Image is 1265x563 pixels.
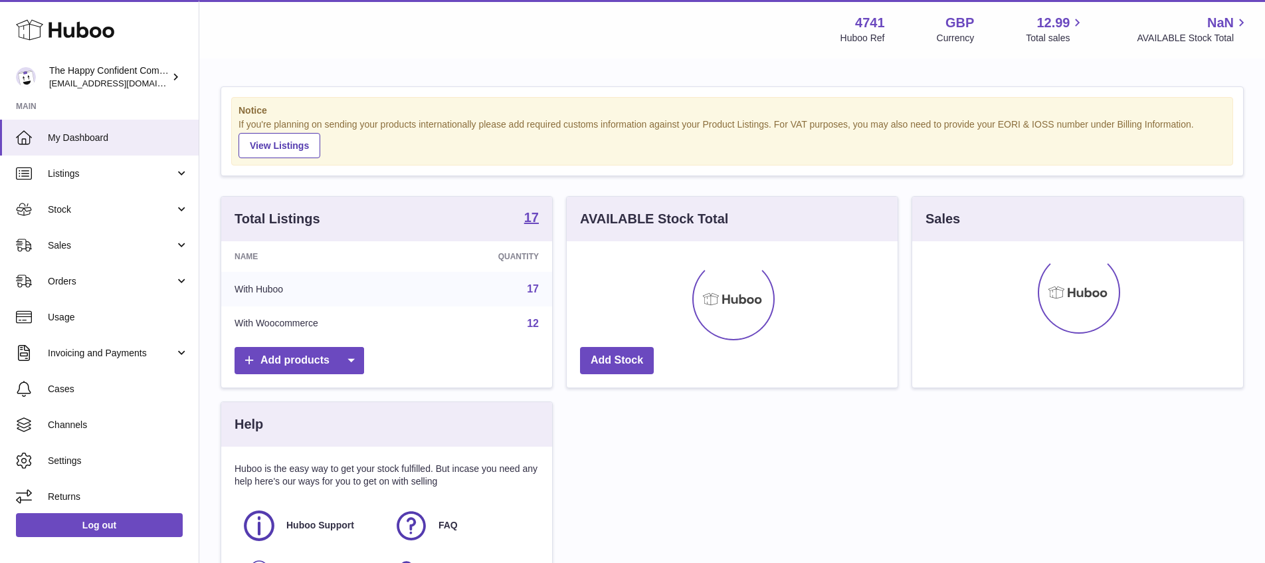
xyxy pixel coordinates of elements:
[48,311,189,324] span: Usage
[49,64,169,90] div: The Happy Confident Company
[580,347,654,374] a: Add Stock
[945,14,974,32] strong: GBP
[235,415,263,433] h3: Help
[239,133,320,158] a: View Listings
[239,104,1226,117] strong: Notice
[235,347,364,374] a: Add products
[48,203,175,216] span: Stock
[286,519,354,532] span: Huboo Support
[48,132,189,144] span: My Dashboard
[527,318,539,329] a: 12
[527,283,539,294] a: 17
[48,419,189,431] span: Channels
[1026,14,1085,45] a: 12.99 Total sales
[241,508,380,544] a: Huboo Support
[48,347,175,360] span: Invoicing and Payments
[16,67,36,87] img: contact@happyconfident.com
[1026,32,1085,45] span: Total sales
[48,168,175,180] span: Listings
[221,272,427,306] td: With Huboo
[48,455,189,467] span: Settings
[1036,14,1070,32] span: 12.99
[937,32,975,45] div: Currency
[855,14,885,32] strong: 4741
[235,210,320,228] h3: Total Listings
[438,519,458,532] span: FAQ
[48,491,189,503] span: Returns
[48,383,189,395] span: Cases
[48,275,175,288] span: Orders
[393,508,532,544] a: FAQ
[239,118,1226,158] div: If you're planning on sending your products internationally please add required customs informati...
[49,78,195,88] span: [EMAIL_ADDRESS][DOMAIN_NAME]
[840,32,885,45] div: Huboo Ref
[925,210,960,228] h3: Sales
[16,513,183,537] a: Log out
[221,306,427,341] td: With Woocommerce
[580,210,728,228] h3: AVAILABLE Stock Total
[235,463,539,488] p: Huboo is the easy way to get your stock fulfilled. But incase you need any help here's our ways f...
[524,211,539,227] a: 17
[221,241,427,272] th: Name
[427,241,552,272] th: Quantity
[48,239,175,252] span: Sales
[1207,14,1234,32] span: NaN
[1137,32,1249,45] span: AVAILABLE Stock Total
[1137,14,1249,45] a: NaN AVAILABLE Stock Total
[524,211,539,224] strong: 17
